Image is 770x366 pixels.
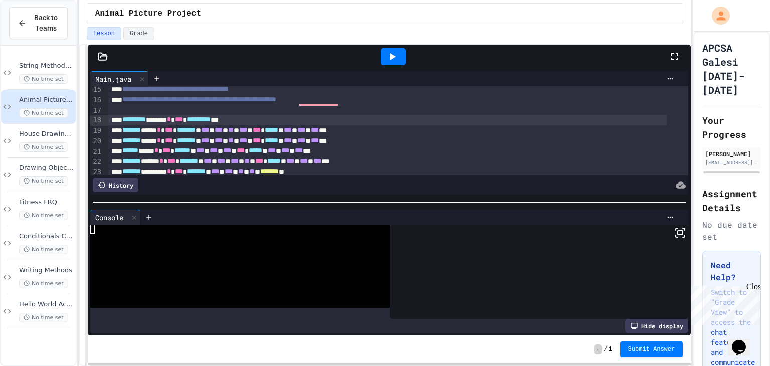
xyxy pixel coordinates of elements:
[604,345,607,353] span: /
[19,198,74,207] span: Fitness FRQ
[19,313,68,322] span: No time set
[19,62,74,70] span: String Methods Examples
[90,210,141,225] div: Console
[19,130,74,138] span: House Drawing Classwork
[90,115,103,126] div: 18
[4,4,69,64] div: Chat with us now!Close
[628,345,675,353] span: Submit Answer
[19,245,68,254] span: No time set
[90,95,103,106] div: 16
[705,159,758,166] div: [EMAIL_ADDRESS][DOMAIN_NAME]
[608,345,612,353] span: 1
[620,341,683,357] button: Submit Answer
[19,74,68,84] span: No time set
[19,96,74,104] span: Animal Picture Project
[702,41,761,97] h1: APCSA Galesi [DATE]-[DATE]
[90,74,136,84] div: Main.java
[711,259,752,283] h3: Need Help?
[19,211,68,220] span: No time set
[705,149,758,158] div: [PERSON_NAME]
[19,300,74,309] span: Hello World Activity
[728,326,760,356] iframe: chat widget
[702,113,761,141] h2: Your Progress
[90,147,103,157] div: 21
[90,157,103,167] div: 22
[87,27,121,40] button: Lesson
[19,266,74,275] span: Writing Methods
[90,136,103,147] div: 20
[19,108,68,118] span: No time set
[687,282,760,325] iframe: chat widget
[702,187,761,215] h2: Assignment Details
[19,279,68,288] span: No time set
[90,167,103,178] div: 23
[33,13,59,34] span: Back to Teams
[625,319,688,333] div: Hide display
[594,344,602,354] span: -
[90,85,103,95] div: 15
[702,219,761,243] div: No due date set
[90,126,103,136] div: 19
[93,178,138,192] div: History
[19,232,74,241] span: Conditionals Classwork
[123,27,154,40] button: Grade
[90,71,149,86] div: Main.java
[95,8,201,20] span: Animal Picture Project
[19,164,74,172] span: Drawing Objects in Java - HW Playposit Code
[19,176,68,186] span: No time set
[19,142,68,152] span: No time set
[9,7,68,39] button: Back to Teams
[90,106,103,116] div: 17
[701,4,732,27] div: My Account
[90,212,128,223] div: Console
